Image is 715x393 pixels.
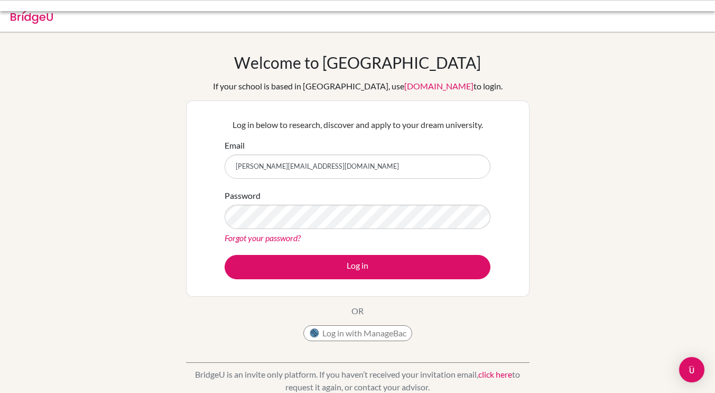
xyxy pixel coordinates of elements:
[225,139,245,152] label: Email
[404,81,473,91] a: [DOMAIN_NAME]
[234,53,481,72] h1: Welcome to [GEOGRAPHIC_DATA]
[225,189,261,202] label: Password
[303,325,412,341] button: Log in with ManageBac
[51,8,506,21] div: Invalid email or password.
[478,369,512,379] a: click here
[225,233,301,243] a: Forgot your password?
[679,357,704,382] div: Open Intercom Messenger
[351,305,364,317] p: OR
[11,7,53,24] img: Bridge-U
[225,255,490,279] button: Log in
[225,118,490,131] p: Log in below to research, discover and apply to your dream university.
[213,80,503,93] div: If your school is based in [GEOGRAPHIC_DATA], use to login.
